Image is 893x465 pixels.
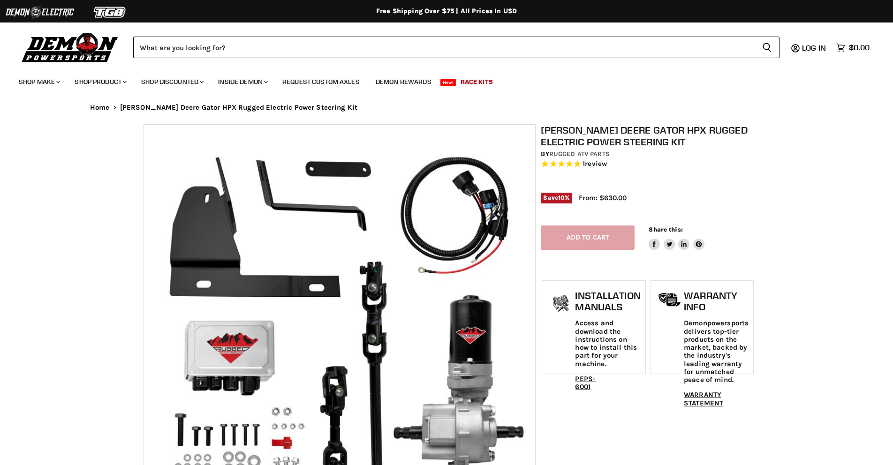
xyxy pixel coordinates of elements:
span: Log in [802,43,826,52]
nav: Breadcrumbs [71,104,822,112]
span: [PERSON_NAME] Deere Gator HPX Rugged Electric Power Steering Kit [120,104,358,112]
img: Demon Electric Logo 2 [5,3,75,21]
p: Demonpowersports delivers top-tier products on the market, backed by the industry's leading warra... [684,319,749,384]
a: Inside Demon [211,72,273,91]
span: Rated 5.0 out of 5 stars 1 reviews [541,159,755,169]
a: Shop Product [68,72,132,91]
span: $0.00 [849,43,870,52]
span: review [585,160,607,168]
div: Free Shipping Over $75 | All Prices In USD [71,7,822,15]
span: New! [440,79,456,86]
img: install_manual-icon.png [549,292,573,316]
span: Save % [541,193,572,203]
a: Request Custom Axles [275,72,367,91]
span: 10 [558,194,565,201]
a: Home [90,104,110,112]
h1: Warranty Info [684,290,749,312]
img: warranty-icon.png [658,292,681,307]
h1: Installation Manuals [575,290,640,312]
span: From: $630.00 [579,194,627,202]
a: PEPS-6001 [575,375,596,391]
a: Shop Make [12,72,66,91]
ul: Main menu [12,68,867,91]
p: Access and download the instructions on how to install this part for your machine. [575,319,640,368]
input: Search [133,37,755,58]
h1: [PERSON_NAME] Deere Gator HPX Rugged Electric Power Steering Kit [541,124,755,148]
a: Demon Rewards [369,72,439,91]
button: Search [755,37,779,58]
a: WARRANTY STATEMENT [684,390,723,407]
div: by [541,149,755,159]
a: Log in [798,44,832,52]
a: Race Kits [454,72,500,91]
img: TGB Logo 2 [75,3,145,21]
span: 1 reviews [583,160,607,168]
a: Shop Discounted [134,72,209,91]
a: $0.00 [832,41,874,54]
img: Demon Powersports [19,30,121,64]
a: Rugged ATV Parts [549,150,610,158]
span: Share this: [649,226,682,233]
aside: Share this: [649,225,704,250]
form: Product [133,37,779,58]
